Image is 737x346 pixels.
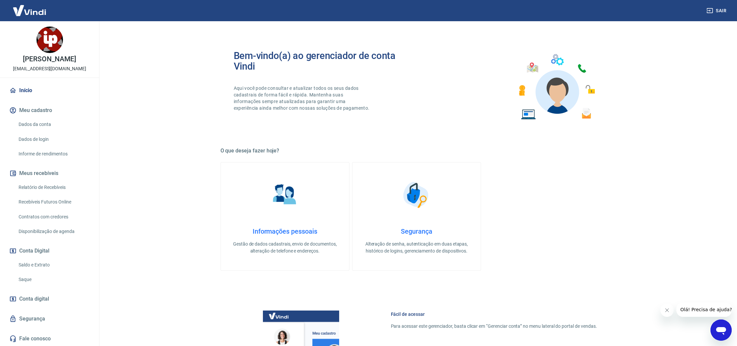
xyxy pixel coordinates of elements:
[231,241,338,255] p: Gestão de dados cadastrais, envio de documentos, alteração de telefone e endereços.
[8,292,91,306] a: Conta digital
[8,166,91,181] button: Meus recebíveis
[352,162,481,271] a: SegurançaSegurançaAlteração de senha, autenticação em duas etapas, histórico de logins, gerenciam...
[8,312,91,326] a: Segurança
[220,162,349,271] a: Informações pessoaisInformações pessoaisGestão de dados cadastrais, envio de documentos, alteraçã...
[234,85,371,111] p: Aqui você pode consultar e atualizar todos os seus dados cadastrais de forma fácil e rápida. Mant...
[8,331,91,346] a: Fale conosco
[16,195,91,209] a: Recebíveis Futuros Online
[705,5,729,17] button: Sair
[19,294,49,304] span: Conta digital
[16,258,91,272] a: Saldo e Extrato
[16,181,91,194] a: Relatório de Recebíveis
[8,0,51,21] img: Vindi
[4,5,56,10] span: Olá! Precisa de ajuda?
[16,118,91,131] a: Dados da conta
[400,178,433,211] img: Segurança
[13,65,86,72] p: [EMAIL_ADDRESS][DOMAIN_NAME]
[710,319,732,341] iframe: Botão para abrir a janela de mensagens
[231,227,338,235] h4: Informações pessoais
[23,56,76,63] p: [PERSON_NAME]
[220,147,613,154] h5: O que deseja fazer hoje?
[363,241,470,255] p: Alteração de senha, autenticação em duas etapas, histórico de logins, gerenciamento de dispositivos.
[391,323,597,330] p: Para acessar este gerenciador, basta clicar em “Gerenciar conta” no menu lateral do portal de ven...
[363,227,470,235] h4: Segurança
[513,50,600,124] img: Imagem de um avatar masculino com diversos icones exemplificando as funcionalidades do gerenciado...
[268,178,301,211] img: Informações pessoais
[234,50,417,72] h2: Bem-vindo(a) ao gerenciador de conta Vindi
[391,311,597,317] h6: Fácil de acessar
[8,103,91,118] button: Meu cadastro
[8,244,91,258] button: Conta Digital
[16,273,91,286] a: Saque
[16,210,91,224] a: Contratos com credores
[16,225,91,238] a: Disponibilização de agenda
[16,133,91,146] a: Dados de login
[16,147,91,161] a: Informe de rendimentos
[8,83,91,98] a: Início
[36,27,63,53] img: 41b24e02-a7ff-435e-9d03-efee608d1931.jpeg
[676,302,732,317] iframe: Mensagem da empresa
[660,304,674,317] iframe: Fechar mensagem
